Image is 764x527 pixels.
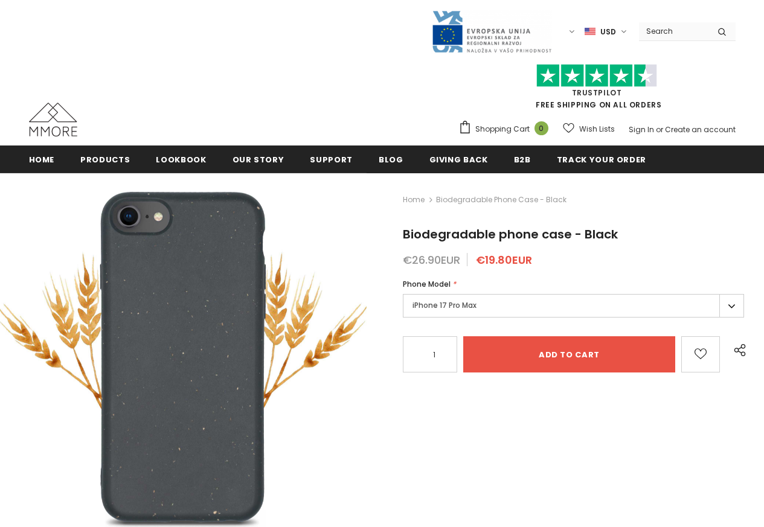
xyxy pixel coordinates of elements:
[310,145,353,173] a: support
[429,145,488,173] a: Giving back
[536,64,657,88] img: Trust Pilot Stars
[665,124,736,135] a: Create an account
[29,145,55,173] a: Home
[585,27,595,37] img: USD
[436,193,567,207] span: Biodegradable phone case - Black
[463,336,675,372] input: Add to cart
[403,226,618,243] span: Biodegradable phone case - Black
[656,124,663,135] span: or
[233,145,284,173] a: Our Story
[80,145,130,173] a: Products
[379,145,403,173] a: Blog
[514,145,531,173] a: B2B
[80,154,130,165] span: Products
[629,124,654,135] a: Sign In
[458,69,736,110] span: FREE SHIPPING ON ALL ORDERS
[403,252,460,267] span: €26.90EUR
[475,123,530,135] span: Shopping Cart
[476,252,532,267] span: €19.80EUR
[579,123,615,135] span: Wish Lists
[403,294,744,318] label: iPhone 17 Pro Max
[379,154,403,165] span: Blog
[572,88,622,98] a: Trustpilot
[514,154,531,165] span: B2B
[156,145,206,173] a: Lookbook
[557,154,646,165] span: Track your order
[600,26,616,38] span: USD
[639,22,708,40] input: Search Site
[563,118,615,139] a: Wish Lists
[557,145,646,173] a: Track your order
[310,154,353,165] span: support
[431,10,552,54] img: Javni Razpis
[233,154,284,165] span: Our Story
[458,120,554,138] a: Shopping Cart 0
[156,154,206,165] span: Lookbook
[534,121,548,135] span: 0
[431,26,552,36] a: Javni Razpis
[29,103,77,136] img: MMORE Cases
[429,154,488,165] span: Giving back
[403,193,425,207] a: Home
[403,279,451,289] span: Phone Model
[29,154,55,165] span: Home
